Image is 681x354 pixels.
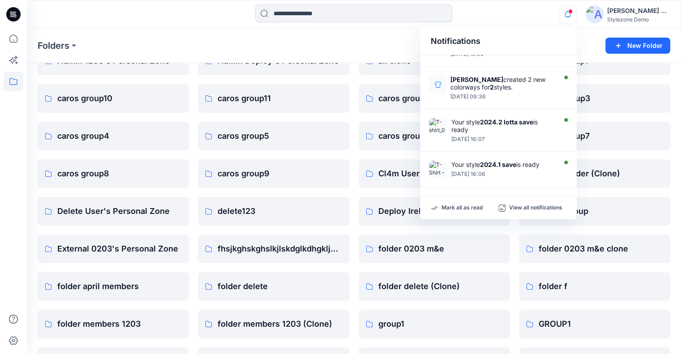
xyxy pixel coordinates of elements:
strong: 2 [490,83,494,91]
p: folder 0203 m&e clone [539,243,663,255]
a: caros group5 [198,122,349,150]
p: caros group7 [539,130,663,142]
p: Cl4m User's Personal Zone [378,167,503,180]
a: folder april members [38,272,189,301]
p: Mark all as read [441,204,483,212]
div: Stylezone Demo [607,16,670,23]
div: created 2 new colorways for styles. [450,76,554,91]
div: Tuesday, July 01, 2025 16:06 [451,171,554,177]
a: empty group [519,197,670,226]
p: caros group10 [57,92,182,105]
a: folder delete (Clone) [359,272,510,301]
div: Tuesday, July 01, 2025 16:07 [451,136,554,142]
p: folder f [539,280,663,293]
a: GROUP1 [519,310,670,338]
p: Delete User's Personal Zone [57,205,182,218]
a: Deploy Ireland's Personal Zone [359,197,510,226]
p: delete123 [218,205,342,218]
a: caros group9 [198,159,349,188]
button: New Folder [605,38,670,54]
p: caros group9 [218,167,342,180]
a: caros group4 [38,122,189,150]
p: caros group3 [539,92,663,105]
p: caros group8 [57,167,182,180]
p: caros group6 [378,130,503,142]
strong: [PERSON_NAME] [450,76,503,83]
p: group1 [378,318,503,330]
a: folder 0203 m&e clone [519,235,670,263]
a: External 0203's Personal Zone [38,235,189,263]
a: fhsjkghskghslkjlskdglkdhgkljgkgldhglsjklsjgksdglksjgksjkshglkshgklshglkshgsjghslghsghkdl [198,235,349,263]
p: empty group [539,205,663,218]
div: Your style is ready [451,161,554,168]
a: Folders [38,39,69,52]
a: delete123 [198,197,349,226]
a: Cl4m User's Personal Zone [359,159,510,188]
a: Delete User's Personal Zone [38,197,189,226]
p: fhsjkghskghslkjlskdglkdhgkljgkgldhglsjklsjgksdglksjgksjkshglkshgklshglkshgsjghslghsghkdl [218,243,342,255]
img: T-shirt_002 [429,118,447,136]
a: folder 0203 m&e [359,235,510,263]
a: caros group11 [198,84,349,113]
a: caros group7 [519,122,670,150]
a: caros group6 [359,122,510,150]
p: delete folder (Clone) [539,167,663,180]
div: Notifications [420,28,577,55]
a: group1 [359,310,510,338]
a: folder members 1203 (Clone) [198,310,349,338]
a: caros group3 [519,84,670,113]
p: folder members 1203 [57,318,182,330]
p: folder april members [57,280,182,293]
p: GROUP1 [539,318,663,330]
a: caros group10 [38,84,189,113]
p: folder delete [218,280,342,293]
a: folder members 1203 [38,310,189,338]
p: folder members 1203 (Clone) [218,318,342,330]
div: Your style is ready [451,118,554,133]
a: caros group8 [38,159,189,188]
p: Deploy Ireland's Personal Zone [378,205,503,218]
strong: 2024.1 save [480,161,516,168]
p: caros group11 [218,92,342,105]
p: caros group2 [378,92,503,105]
p: caros group5 [218,130,342,142]
p: External 0203's Personal Zone [57,243,182,255]
a: delete folder (Clone) [519,159,670,188]
div: Wednesday, July 02, 2025 09:36 [450,94,554,100]
a: folder delete [198,272,349,301]
a: folder f [519,272,670,301]
strong: 2024.2 lotta save [480,118,533,126]
p: folder delete (Clone) [378,280,503,293]
div: [PERSON_NAME] Ashkenazi [607,5,670,16]
img: T-Shirt - Short Sleeve Crew Neck [429,161,447,179]
p: folder 0203 m&e [378,243,503,255]
a: caros group2 [359,84,510,113]
p: View all notifications [509,204,562,212]
p: caros group4 [57,130,182,142]
img: avatar [586,5,604,23]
